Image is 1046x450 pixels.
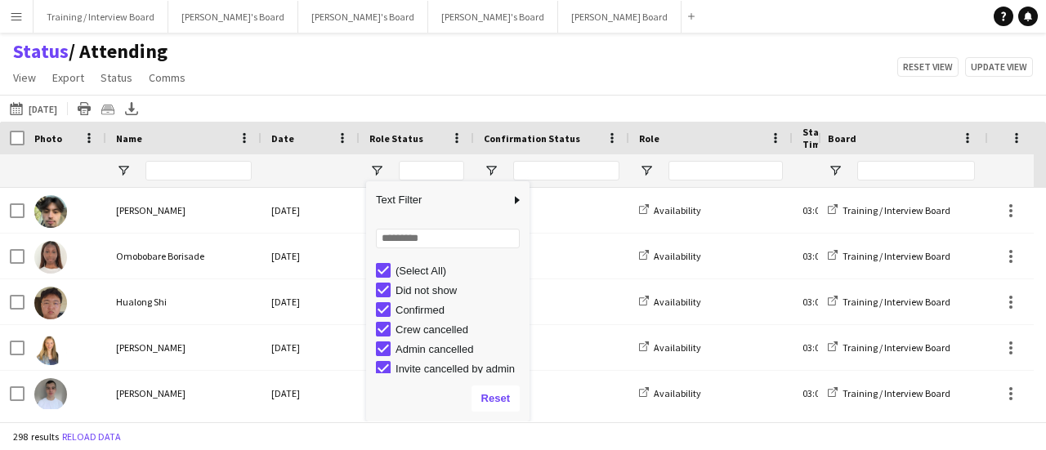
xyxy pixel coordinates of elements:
input: Role Filter Input [668,161,783,180]
button: Update view [965,57,1033,77]
span: Photo [34,132,62,145]
img: Connor Upton [34,378,67,411]
a: Training / Interview Board [828,296,950,308]
img: elliott bradford [34,195,67,228]
button: Open Filter Menu [639,163,654,178]
span: Comms [149,70,186,85]
div: [DATE] [261,234,360,278]
a: Status [13,39,69,64]
a: View [7,67,42,88]
span: Availability [654,204,701,216]
button: [PERSON_NAME] Board [558,1,682,33]
a: Availability [639,387,701,399]
span: Start Time [802,126,847,150]
div: 03:00 [793,234,876,278]
a: Availability [639,204,701,216]
app-action-btn: Crew files as ZIP [98,99,118,118]
span: Training / Interview Board [843,296,950,308]
span: Date [271,132,294,145]
a: Training / Interview Board [828,341,950,354]
div: [DATE] [261,188,360,233]
input: Role Status Filter Input [399,161,464,180]
button: [PERSON_NAME]'s Board [168,1,298,33]
button: [DATE] [7,99,60,118]
span: Text Filter [366,186,510,214]
span: Confirmation Status [484,132,580,145]
button: [PERSON_NAME]'s Board [298,1,428,33]
span: Attending [69,39,168,64]
button: Training / Interview Board [34,1,168,33]
span: Export [52,70,84,85]
app-action-btn: Export XLSX [122,99,141,118]
div: Confirmed [396,304,525,316]
span: Role Status [369,132,423,145]
div: 03:00 [793,325,876,370]
a: Export [46,67,91,88]
span: Availability [654,250,701,262]
a: Training / Interview Board [828,387,950,399]
div: [DATE] [261,371,360,416]
span: Training / Interview Board [843,250,950,262]
img: Omobobare Borisade [34,241,67,274]
span: [PERSON_NAME] [116,341,186,354]
span: Availability [654,387,701,399]
input: Search filter values [376,229,520,248]
button: Open Filter Menu [116,163,131,178]
input: Confirmation Status Filter Input [513,161,619,180]
input: Name Filter Input [145,161,252,180]
div: [DATE] [261,325,360,370]
input: Board Filter Input [857,161,975,180]
a: Training / Interview Board [828,250,950,262]
button: Open Filter Menu [484,163,498,178]
button: [PERSON_NAME]'s Board [428,1,558,33]
div: Crew cancelled [396,323,525,336]
span: Name [116,132,142,145]
button: Reset [472,385,520,412]
a: Availability [639,250,701,262]
button: Reload data [59,428,124,446]
div: Did not show [396,284,525,296]
img: Hualong Shi [34,287,67,319]
span: Training / Interview Board [843,341,950,354]
img: Anna Lake [34,332,67,365]
app-action-btn: Print [74,99,94,118]
div: [DATE] [261,279,360,324]
button: Reset view [897,57,959,77]
div: 03:00 [793,371,876,416]
span: Hualong Shi [116,296,167,308]
span: Training / Interview Board [843,204,950,216]
span: Role [639,132,659,145]
button: Open Filter Menu [828,163,843,178]
div: (Select All) [396,265,525,277]
div: Column Filter [366,181,530,421]
a: Status [94,67,139,88]
a: Training / Interview Board [828,204,950,216]
div: 03:00 [793,279,876,324]
div: Admin cancelled [396,343,525,355]
span: [PERSON_NAME] [116,387,186,399]
a: Comms [142,67,192,88]
span: [PERSON_NAME] [116,204,186,216]
span: Training / Interview Board [843,387,950,399]
span: Availability [654,296,701,308]
div: 03:00 [793,188,876,233]
span: Omobobare Borisade [116,250,204,262]
span: View [13,70,36,85]
div: Invite cancelled by admin [396,363,525,375]
button: Open Filter Menu [369,163,384,178]
span: Board [828,132,856,145]
span: Status [101,70,132,85]
span: Availability [654,341,701,354]
a: Availability [639,341,701,354]
a: Availability [639,296,701,308]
